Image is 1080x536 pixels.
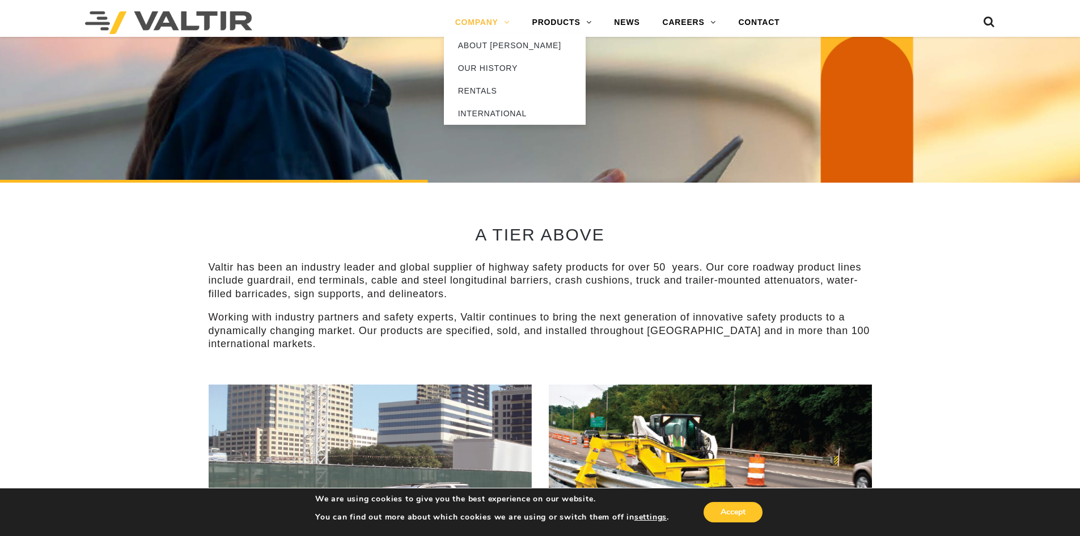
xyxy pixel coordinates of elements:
[209,311,872,351] p: Working with industry partners and safety experts, Valtir continues to bring the next generation ...
[603,11,651,34] a: NEWS
[209,261,872,301] p: Valtir has been an industry leader and global supplier of highway safety products for over 50 yea...
[444,79,586,102] a: RENTALS
[634,512,667,522] button: settings
[651,11,727,34] a: CAREERS
[444,102,586,125] a: INTERNATIONAL
[444,11,521,34] a: COMPANY
[209,225,872,244] h2: A TIER ABOVE
[315,494,669,504] p: We are using cookies to give you the best experience on our website.
[444,57,586,79] a: OUR HISTORY
[521,11,603,34] a: PRODUCTS
[315,512,669,522] p: You can find out more about which cookies we are using or switch them off in .
[85,11,252,34] img: Valtir
[727,11,791,34] a: CONTACT
[444,34,586,57] a: ABOUT [PERSON_NAME]
[704,502,763,522] button: Accept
